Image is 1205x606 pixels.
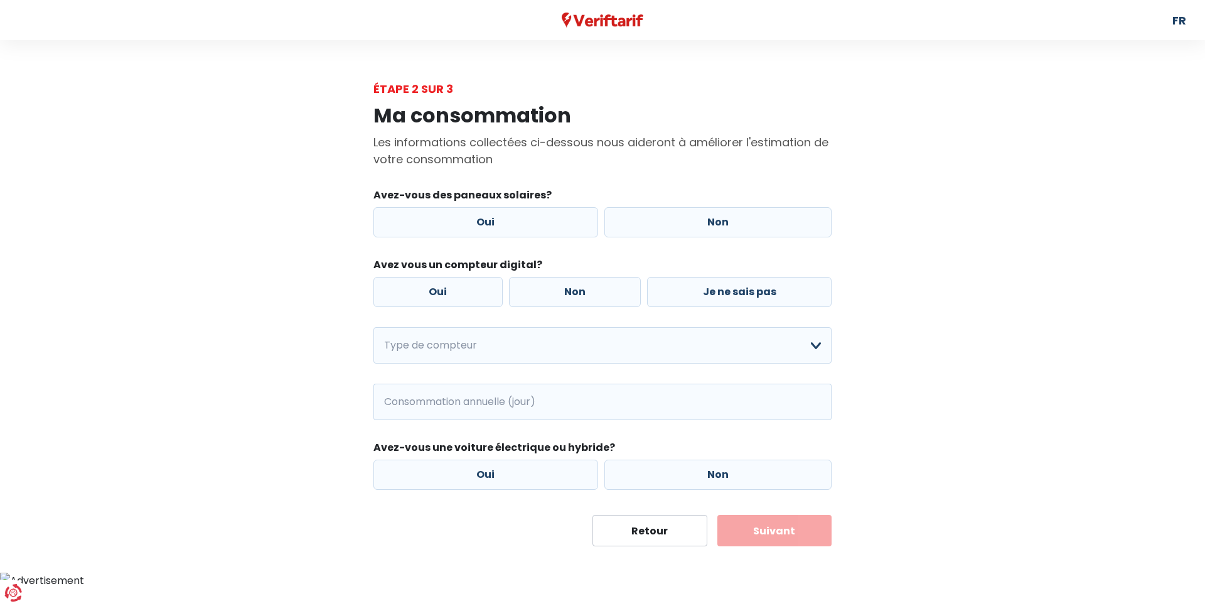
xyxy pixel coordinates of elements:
label: Non [604,207,832,237]
button: Retour [592,515,707,546]
h1: Ma consommation [373,104,832,127]
p: Les informations collectées ci-dessous nous aideront à améliorer l'estimation de votre consommation [373,134,832,168]
label: Je ne sais pas [647,277,832,307]
button: Suivant [717,515,832,546]
legend: Avez vous un compteur digital? [373,257,832,277]
label: Oui [373,207,598,237]
label: Non [509,277,641,307]
label: Non [604,460,832,490]
legend: Avez-vous des paneaux solaires? [373,188,832,207]
label: Oui [373,460,598,490]
img: Veriftarif logo [562,13,644,28]
div: Étape 2 sur 3 [373,80,832,97]
legend: Avez-vous une voiture électrique ou hybride? [373,440,832,460]
span: kWh [373,384,408,420]
label: Oui [373,277,503,307]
